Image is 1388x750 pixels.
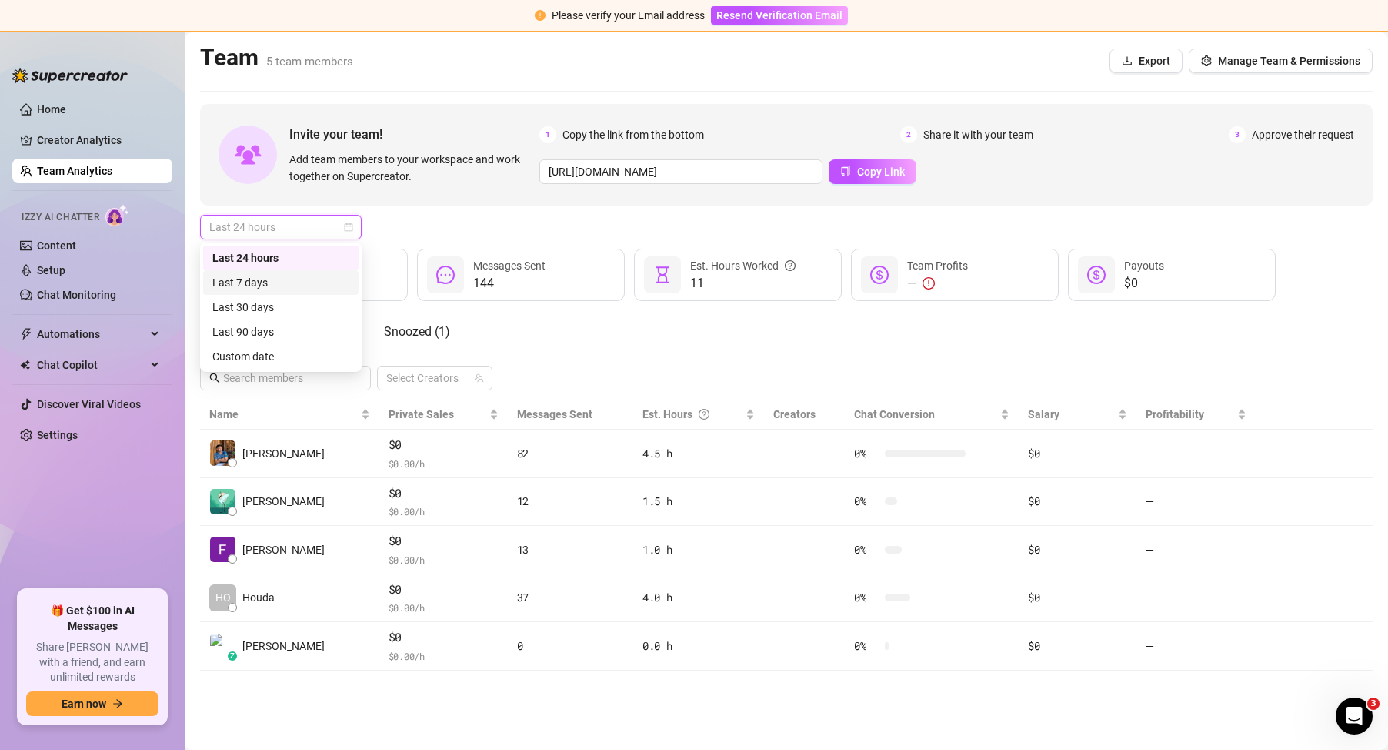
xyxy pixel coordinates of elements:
[690,257,796,274] div: Est. Hours Worked
[642,406,742,423] div: Est. Hours
[212,249,349,266] div: Last 24 hours
[210,537,235,562] img: Franklin Marend…
[344,223,353,232] span: calendar
[642,638,755,655] div: 0.0 h
[203,270,359,295] div: Last 7 days
[1189,49,1373,73] button: Manage Team & Permissions
[105,204,129,226] img: AI Chatter
[215,589,231,606] span: HO
[900,126,917,143] span: 2
[1136,574,1256,623] td: —
[223,370,349,387] input: Search members
[517,493,624,510] div: 12
[517,541,624,558] div: 13
[37,398,141,410] a: Discover Viral Videos
[209,373,220,383] span: search
[517,408,592,420] span: Messages Sent
[266,55,353,69] span: 5 team members
[1336,698,1373,735] iframe: Intercom live chat
[1028,493,1126,510] div: $0
[690,274,796,293] span: 11
[436,266,455,284] span: message
[1136,478,1256,527] td: —
[210,440,235,466] img: Chester Tagayun…
[907,274,968,293] div: —
[37,128,160,152] a: Creator Analytics
[210,489,235,514] img: Jen
[26,640,158,685] span: Share [PERSON_NAME] with a friend, and earn unlimited rewards
[209,216,352,239] span: Last 24 hours
[1028,541,1126,558] div: $0
[12,68,128,83] img: logo-BBDzfeDw.svg
[212,348,349,365] div: Custom date
[389,504,499,519] span: $ 0.00 /h
[37,264,65,276] a: Setup
[37,353,146,377] span: Chat Copilot
[37,289,116,301] a: Chat Monitoring
[1087,266,1106,284] span: dollar-circle
[1122,55,1133,66] span: download
[517,589,624,606] div: 37
[37,165,112,177] a: Team Analytics
[289,151,533,185] span: Add team members to your workspace and work together on Supercreator.
[389,408,454,420] span: Private Sales
[242,445,325,462] span: [PERSON_NAME]
[539,126,556,143] span: 1
[1028,638,1126,655] div: $0
[200,400,379,430] th: Name
[517,638,624,655] div: 0
[20,360,30,370] img: Chat Copilot
[854,589,879,606] span: 0 %
[699,406,709,423] span: question-circle
[389,436,499,454] span: $0
[475,373,484,383] span: team
[854,408,935,420] span: Chat Conversion
[212,323,349,340] div: Last 90 days
[642,445,755,462] div: 4.5 h
[473,274,546,293] span: 144
[242,589,275,606] span: Houda
[535,10,546,21] span: exclamation-circle
[37,239,76,252] a: Content
[26,604,158,634] span: 🎁 Get $100 in AI Messages
[1218,55,1360,67] span: Manage Team & Permissions
[711,6,848,25] button: Resend Verification Email
[642,493,755,510] div: 1.5 h
[389,581,499,599] span: $0
[562,126,704,143] span: Copy the link from the bottom
[870,266,889,284] span: dollar-circle
[212,299,349,316] div: Last 30 days
[1146,408,1204,420] span: Profitability
[1028,445,1126,462] div: $0
[1136,622,1256,671] td: —
[228,651,237,661] div: z
[210,634,235,659] img: Alva K
[716,9,842,22] span: Resend Verification Email
[20,328,32,340] span: thunderbolt
[907,259,968,272] span: Team Profits
[389,552,499,568] span: $ 0.00 /h
[1124,274,1164,293] span: $0
[785,257,796,274] span: question-circle
[389,600,499,615] span: $ 0.00 /h
[1252,126,1354,143] span: Approve their request
[242,638,325,655] span: [PERSON_NAME]
[642,541,755,558] div: 1.0 h
[389,532,499,551] span: $0
[1136,526,1256,574] td: —
[854,541,879,558] span: 0 %
[854,493,879,510] span: 0 %
[242,493,325,510] span: [PERSON_NAME]
[1229,126,1246,143] span: 3
[384,324,450,339] span: Snoozed ( 1 )
[212,274,349,291] div: Last 7 days
[389,456,499,471] span: $ 0.00 /h
[1124,259,1164,272] span: Payouts
[203,295,359,320] div: Last 30 days
[22,210,99,225] span: Izzy AI Chatter
[764,400,846,430] th: Creators
[203,320,359,344] div: Last 90 days
[854,638,879,655] span: 0 %
[1136,430,1256,478] td: —
[1201,55,1212,66] span: setting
